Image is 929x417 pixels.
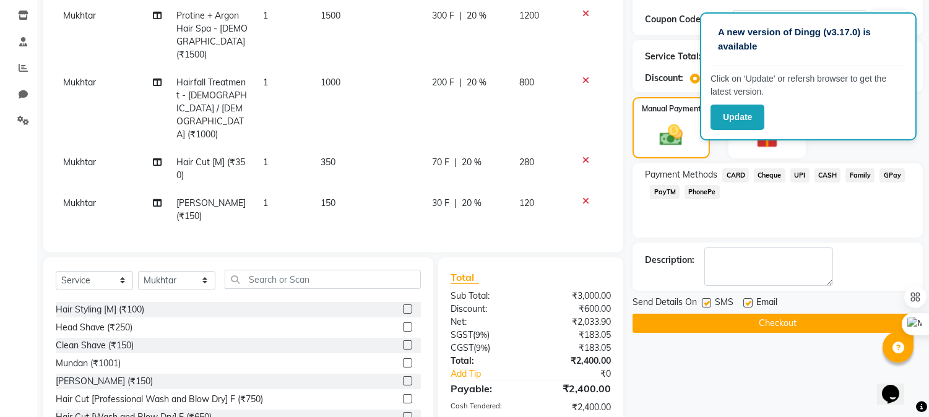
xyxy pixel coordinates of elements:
span: | [454,156,457,169]
span: CASH [814,168,841,183]
span: Payment Methods [645,168,717,181]
span: Mukhtar [63,77,96,88]
span: 9% [476,343,488,353]
input: Enter Offer / Coupon Code [733,10,866,29]
div: [PERSON_NAME] (₹150) [56,375,153,388]
span: 280 [519,157,534,168]
span: 30 F [432,197,449,210]
div: ( ) [441,342,531,355]
div: ₹3,000.00 [531,290,621,303]
span: CGST [451,342,473,353]
span: CARD [722,168,749,183]
a: Back to Top [19,16,67,27]
img: _cash.svg [652,122,689,148]
span: 1 [263,157,268,168]
div: ₹183.05 [531,342,621,355]
span: 16 px [15,86,35,97]
div: ₹2,400.00 [531,401,621,414]
span: SGST [451,329,473,340]
span: Send Details On [633,296,697,311]
span: GPay [879,168,905,183]
p: A new version of Dingg (v3.17.0) is available [718,25,899,53]
span: UPI [790,168,810,183]
div: Net: [441,316,531,329]
label: Manual Payment [642,103,701,114]
div: Description: [645,254,694,267]
span: 1000 [321,77,340,88]
div: Total: [441,355,531,368]
span: 350 [321,157,335,168]
span: 20 % [467,76,486,89]
span: 70 F [432,156,449,169]
span: PhonePe [685,185,720,199]
button: Checkout [633,314,923,333]
a: Add Tip [441,368,546,380]
span: 20 % [462,156,482,169]
div: Hair Styling [M] (₹100) [56,303,144,316]
button: Update [711,105,764,130]
div: Outline [5,5,181,16]
span: | [459,9,462,22]
span: Mukhtar [63,10,96,21]
div: ₹0 [546,368,621,380]
div: ₹600.00 [531,303,621,316]
span: Protine + Argon Hair Spa - [DEMOGRAPHIC_DATA] (₹1500) [176,10,248,60]
span: PayTM [650,185,680,199]
span: 1 [263,197,268,208]
div: ₹183.05 [531,329,621,342]
iframe: chat widget [877,368,917,405]
span: Cheque [754,168,785,183]
div: Head Shave (₹250) [56,321,132,334]
label: Font Size [5,75,43,85]
span: 9% [475,330,487,340]
h3: Style [5,39,181,53]
div: Hair Cut [Professional Wash and Blow Dry] F (₹750) [56,393,263,406]
div: Discount: [441,303,531,316]
div: ₹2,033.90 [531,316,621,329]
span: 1200 [519,10,539,21]
span: 120 [519,197,534,208]
div: Cash Tendered: [441,401,531,414]
div: ₹2,400.00 [531,355,621,368]
div: Service Total: [645,50,701,63]
span: Mukhtar [63,197,96,208]
div: ₹2,400.00 [531,381,621,396]
span: 300 F [432,9,454,22]
span: 200 F [432,76,454,89]
input: Search or Scan [225,270,421,289]
span: Mukhtar [63,157,96,168]
span: Hair Cut [M] (₹350) [176,157,245,181]
span: Hairfall Treatment - [DEMOGRAPHIC_DATA] / [DEMOGRAPHIC_DATA] (₹1000) [176,77,247,140]
span: [PERSON_NAME] (₹150) [176,197,246,221]
span: Total [451,271,479,284]
button: Apply [871,11,907,29]
span: 800 [519,77,534,88]
span: SMS [715,296,733,311]
span: Email [756,296,777,311]
span: Family [845,168,875,183]
div: Mundan (₹1001) [56,357,121,370]
span: 20 % [462,197,482,210]
div: Coupon Code [645,13,733,26]
span: 150 [321,197,335,208]
div: Sub Total: [441,290,531,303]
span: | [454,197,457,210]
div: Payable: [441,381,531,396]
span: 1 [263,77,268,88]
div: Clean Shave (₹150) [56,339,134,352]
p: Click on ‘Update’ or refersh browser to get the latest version. [711,72,906,98]
span: 20 % [467,9,486,22]
span: 1 [263,10,268,21]
span: | [459,76,462,89]
span: 1500 [321,10,340,21]
div: Discount: [645,72,683,85]
div: ( ) [441,329,531,342]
